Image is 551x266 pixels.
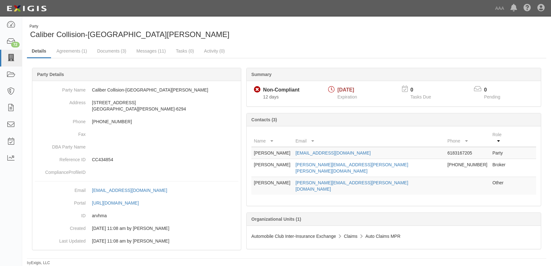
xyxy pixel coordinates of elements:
[171,45,199,57] a: Tasks (0)
[35,96,86,106] dt: Address
[35,184,86,193] dt: Email
[35,115,86,125] dt: Phone
[295,150,371,155] a: [EMAIL_ADDRESS][DOMAIN_NAME]
[492,2,507,15] a: AAA
[490,147,511,159] td: Party
[92,156,238,163] p: CC434854
[35,96,238,115] dd: [STREET_ADDRESS] [GEOGRAPHIC_DATA][PERSON_NAME]-6294
[410,86,439,94] p: 0
[523,4,531,12] i: Help Center - Complianz
[35,235,86,244] dt: Last Updated
[490,177,511,195] td: Other
[35,235,238,247] dd: 05/17/2023 11:08 am by Benjamin Tully
[29,24,230,29] div: Party
[37,72,64,77] b: Party Details
[337,87,354,92] span: [DATE]
[92,200,146,206] a: [URL][DOMAIN_NAME]
[366,234,400,239] span: Auto Claims MPR
[251,234,336,239] span: Automobile Club Inter-Insurance Exchange
[410,94,431,99] span: Tasks Due
[27,260,50,266] small: by
[27,45,51,58] a: Details
[5,3,49,14] img: logo-5460c22ac91f19d4615b14bd174203de0afe785f0fc80cf4dbbc73dc1793850b.png
[251,72,272,77] b: Summary
[35,128,86,137] dt: Fax
[35,141,86,150] dt: DBA Party Name
[35,84,238,96] dd: Caliber Collision-[GEOGRAPHIC_DATA][PERSON_NAME]
[35,153,86,163] dt: Reference ID
[251,147,293,159] td: [PERSON_NAME]
[344,234,358,239] span: Claims
[35,84,86,93] dt: Party Name
[445,147,490,159] td: 6183167205
[263,86,300,94] div: Non-Compliant
[92,187,167,193] div: [EMAIL_ADDRESS][DOMAIN_NAME]
[490,129,511,147] th: Role
[295,162,408,174] a: [PERSON_NAME][EMAIL_ADDRESS][PERSON_NAME][PERSON_NAME][DOMAIN_NAME]
[445,159,490,177] td: [PHONE_NUMBER]
[35,166,86,175] dt: ComplianceProfileID
[337,94,357,99] span: Expiration
[35,197,86,206] dt: Portal
[92,188,174,193] a: [EMAIL_ADDRESS][DOMAIN_NAME]
[251,217,301,222] b: Organizational Units (1)
[254,86,261,93] i: Non-Compliant
[35,222,238,235] dd: 05/17/2023 11:08 am by Benjamin Tully
[199,45,230,57] a: Activity (0)
[31,261,50,265] a: Exigis, LLC
[445,129,490,147] th: Phone
[251,177,293,195] td: [PERSON_NAME]
[35,209,238,222] dd: arvhma
[295,180,408,192] a: [PERSON_NAME][EMAIL_ADDRESS][PERSON_NAME][DOMAIN_NAME]
[35,209,86,219] dt: ID
[490,159,511,177] td: Broker
[484,94,500,99] span: Pending
[27,24,282,40] div: Caliber Collision-Mt Vernon
[263,94,279,99] span: Since 10/01/2025
[92,45,131,57] a: Documents (3)
[52,45,92,57] a: Agreements (1)
[132,45,171,57] a: Messages (11)
[35,115,238,128] dd: [PHONE_NUMBER]
[293,129,445,147] th: Email
[251,159,293,177] td: [PERSON_NAME]
[484,86,508,94] p: 0
[11,42,20,47] div: 72
[251,117,277,122] b: Contacts (3)
[251,129,293,147] th: Name
[35,222,86,231] dt: Created
[30,30,230,39] span: Caliber Collision-[GEOGRAPHIC_DATA][PERSON_NAME]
